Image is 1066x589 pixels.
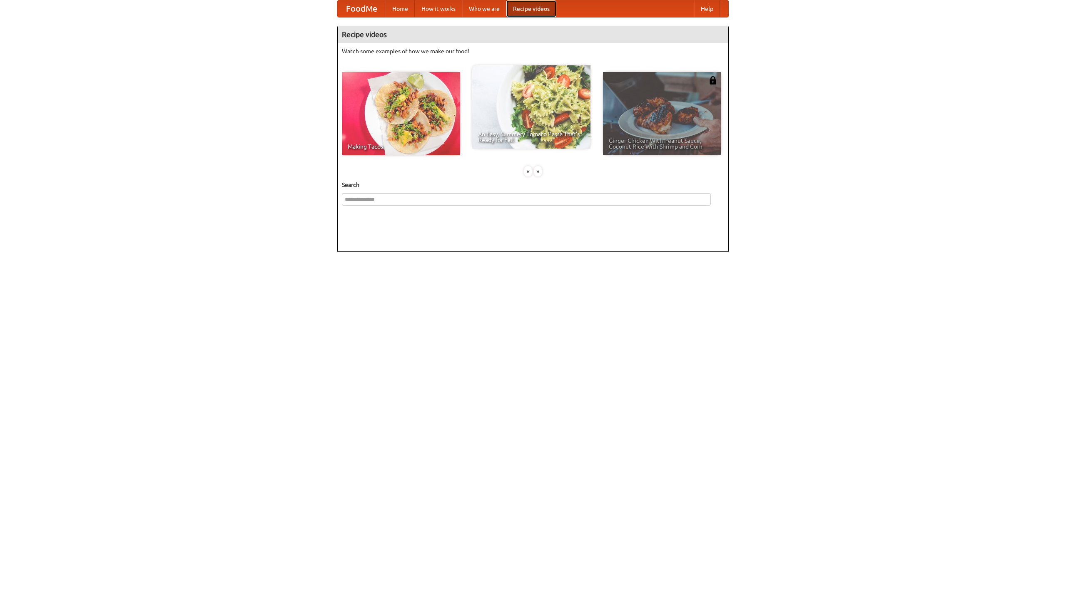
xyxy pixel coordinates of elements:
div: » [534,166,542,176]
h5: Search [342,181,724,189]
h4: Recipe videos [338,26,728,43]
a: Who we are [462,0,506,17]
span: An Easy, Summery Tomato Pasta That's Ready for Fall [478,131,585,143]
a: Help [694,0,720,17]
a: How it works [415,0,462,17]
p: Watch some examples of how we make our food! [342,47,724,55]
a: Home [386,0,415,17]
a: Making Tacos [342,72,460,155]
a: FoodMe [338,0,386,17]
div: « [524,166,532,176]
img: 483408.png [709,76,717,84]
span: Making Tacos [348,144,454,149]
a: Recipe videos [506,0,556,17]
a: An Easy, Summery Tomato Pasta That's Ready for Fall [472,65,590,149]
